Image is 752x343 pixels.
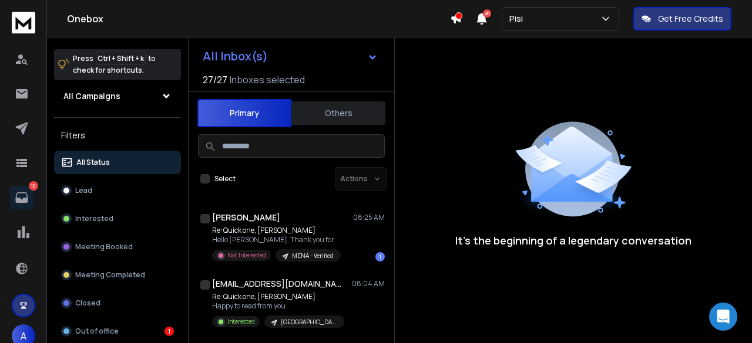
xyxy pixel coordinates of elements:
button: All Inbox(s) [193,45,387,68]
button: Lead [54,179,181,202]
p: Meeting Completed [75,270,145,280]
h3: Inboxes selected [230,73,305,87]
p: [GEOGRAPHIC_DATA] [281,318,337,327]
p: All Status [76,158,110,167]
img: logo [12,12,35,33]
div: Open Intercom Messenger [709,303,737,331]
p: Pisi [509,13,528,25]
h1: All Inbox(s) [203,50,268,62]
span: 27 / 27 [203,73,227,87]
button: All Campaigns [54,84,181,108]
p: Re: Quick one, [PERSON_NAME] [212,226,341,235]
h1: All Campaigns [63,90,120,102]
p: Get Free Credits [658,13,723,25]
p: Out of office [75,327,119,336]
span: Ctrl + Shift + k [96,52,146,65]
p: Not Interested [227,251,266,260]
p: Interested [227,317,255,326]
button: Meeting Booked [54,235,181,259]
p: Meeting Booked [75,242,133,252]
p: Re: Quick one, [PERSON_NAME] [212,292,344,301]
p: Lead [75,186,92,195]
p: 10 [29,181,38,191]
button: Primary [197,99,291,127]
h1: [PERSON_NAME] [212,212,280,223]
button: Interested [54,207,181,230]
a: 10 [10,186,33,209]
h1: [EMAIL_ADDRESS][DOMAIN_NAME] [212,278,341,290]
button: All Status [54,151,181,174]
button: Others [291,100,385,126]
button: Meeting Completed [54,263,181,287]
div: 1 [164,327,174,336]
p: Hello [PERSON_NAME], Thank you for [212,235,341,244]
p: 08:04 AM [352,279,385,288]
p: Closed [75,298,100,308]
p: Press to check for shortcuts. [73,53,156,76]
p: Interested [75,214,113,223]
button: Get Free Credits [633,7,731,30]
p: MENA - Verified [292,252,334,260]
button: Closed [54,291,181,315]
p: It’s the beginning of a legendary conversation [455,232,691,249]
div: 1 [375,252,385,262]
span: 20 [483,9,491,18]
p: Happy to read from you [212,301,344,311]
h1: Onebox [67,12,450,26]
h3: Filters [54,127,181,144]
label: Select [214,174,236,184]
p: 08:25 AM [353,213,385,222]
button: Out of office1 [54,320,181,343]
